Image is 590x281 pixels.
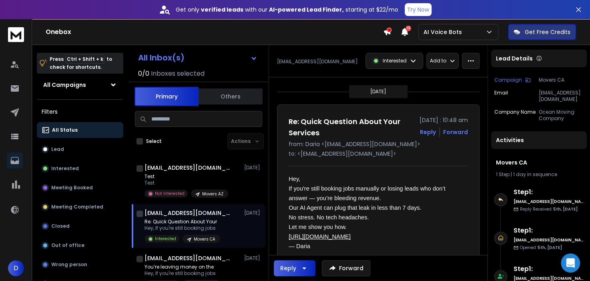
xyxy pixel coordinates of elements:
p: Company Name [494,109,536,122]
h1: Re: Quick Question About Your Services [289,116,415,138]
h6: [EMAIL_ADDRESS][DOMAIN_NAME] [514,199,584,205]
button: Primary [134,87,199,106]
p: Interested [155,236,176,242]
p: Get only with our starting at $22/mo [176,6,398,14]
span: Ctrl + Shift + k [66,54,104,64]
button: Reply [274,260,315,276]
button: Others [199,88,263,105]
button: Wrong person [37,257,123,273]
p: Closed [51,223,70,229]
p: AI Voice Bots [423,28,465,36]
p: [DATE] [370,88,386,95]
p: Interested [383,58,407,64]
p: [EMAIL_ADDRESS][DOMAIN_NAME] [539,90,584,102]
button: Lead [37,141,123,157]
p: Ocean Moving Company [539,109,584,122]
p: Hey, If you're still booking jobs [144,225,220,231]
p: Test [144,173,228,180]
p: Wrong person [51,261,87,268]
button: Out of office [37,237,123,253]
p: Lead Details [496,54,533,62]
p: Try Now [407,6,429,14]
p: to: <[EMAIL_ADDRESS][DOMAIN_NAME]> [289,150,468,158]
span: 13 [405,26,411,31]
p: Out of office [51,242,84,249]
p: All Status [52,127,78,133]
button: Forward [322,260,370,276]
button: All Campaigns [37,77,123,93]
button: All Inbox(s) [132,50,264,66]
p: Movers CA [539,77,584,83]
h1: All Inbox(s) [138,54,185,62]
span: No stress. No tech headaches. [289,214,369,221]
div: Reply [280,264,296,272]
h6: Step 1 : [514,187,584,197]
p: [DATE] [244,210,262,216]
p: Re: Quick Question About Your [144,219,220,225]
p: Test [144,180,228,186]
strong: AI-powered Lead Finder, [269,6,344,14]
label: Select [146,138,162,145]
h1: [EMAIL_ADDRESS][DOMAIN_NAME] [144,254,233,262]
p: Hey, If you're still booking jobs [144,270,220,277]
div: Open Intercom Messenger [561,253,580,273]
span: 5th, [DATE] [538,245,562,251]
h3: Filters [37,106,123,117]
p: Interested [51,165,79,172]
span: 1 day in sequence [513,171,557,178]
span: Let me show you how. [289,224,347,230]
p: Movers AZ [202,191,223,197]
button: D [8,260,24,276]
div: Activities [491,131,587,149]
p: Press to check for shortcuts. [50,55,112,71]
button: Try Now [405,3,431,16]
span: Our AI Agent can plug that leak in less than 7 days. [289,205,421,211]
p: [DATE] [244,255,262,261]
span: 5th, [DATE] [553,206,578,212]
h1: Movers CA [496,159,582,167]
button: All Status [37,122,123,138]
h1: [EMAIL_ADDRESS][DOMAIN_NAME] [144,164,233,172]
img: logo [8,27,24,42]
span: 0 / 0 [138,69,149,78]
span: Hey, [289,176,300,182]
span: If you're still booking jobs manually or losing leads who don’t answer — you’re bleeding revenue. [289,185,447,201]
h1: Onebox [46,27,383,37]
button: Interested [37,161,123,177]
button: Closed [37,218,123,234]
p: Meeting Booked [51,185,93,191]
div: | [496,171,582,178]
h1: All Campaigns [43,81,86,89]
p: [DATE] [244,165,262,171]
button: Reply [420,128,436,136]
div: Forward [443,128,468,136]
h6: Step 1 : [514,226,584,235]
p: Add to [430,58,446,64]
p: Movers CA [194,236,215,242]
span: — Daria [289,243,310,249]
h6: [EMAIL_ADDRESS][DOMAIN_NAME] [514,237,584,243]
p: [EMAIL_ADDRESS][DOMAIN_NAME] [277,58,358,65]
h3: Inboxes selected [151,69,205,78]
a: [URL][DOMAIN_NAME] [289,232,351,241]
p: Meeting Completed [51,204,103,210]
button: Meeting Completed [37,199,123,215]
p: Email [494,90,508,102]
p: Get Free Credits [525,28,570,36]
p: from: Daria <[EMAIL_ADDRESS][DOMAIN_NAME]> [289,140,468,148]
button: Meeting Booked [37,180,123,196]
span: [URL][DOMAIN_NAME] [289,233,351,240]
p: You’re leaving money on the [144,264,220,270]
p: Opened [520,245,562,251]
button: Campaign [494,77,531,83]
p: Reply Received [520,206,578,212]
p: [DATE] : 10:48 am [419,116,468,124]
strong: verified leads [201,6,243,14]
h6: Step 1 : [514,264,584,274]
p: Not Interested [155,191,185,197]
h1: [EMAIL_ADDRESS][DOMAIN_NAME] [144,209,233,217]
p: Campaign [494,77,522,83]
